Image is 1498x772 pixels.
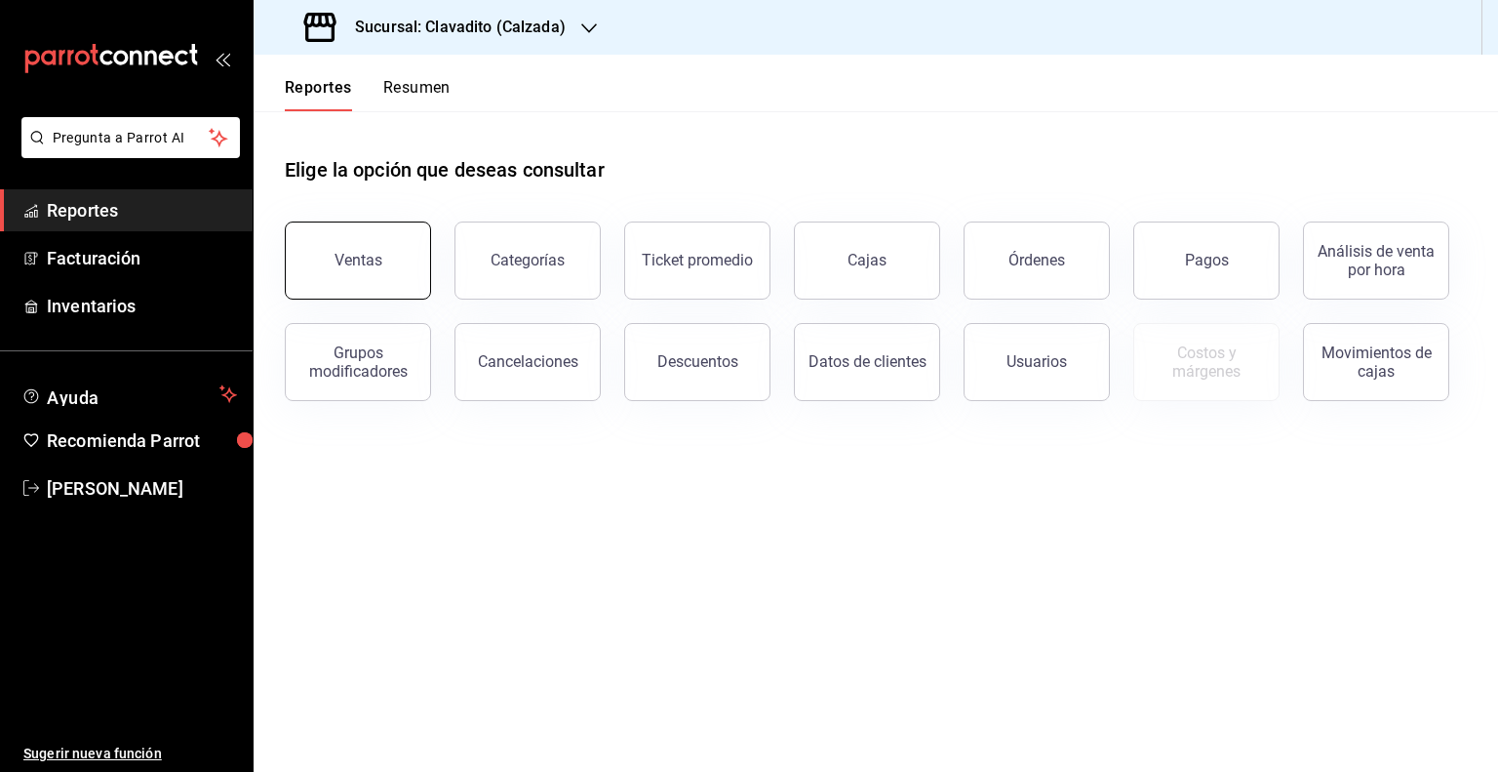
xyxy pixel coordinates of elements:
[1133,222,1280,300] button: Pagos
[1316,344,1437,381] div: Movimientos de cajas
[1133,323,1280,401] button: Contrata inventarios para ver este reporte
[808,352,926,371] div: Datos de clientes
[47,383,212,406] span: Ayuda
[14,142,240,162] a: Pregunta a Parrot AI
[1185,251,1229,269] div: Pagos
[383,78,451,111] button: Resumen
[215,51,230,66] button: open_drawer_menu
[285,323,431,401] button: Grupos modificadores
[285,155,605,184] h1: Elige la opción que deseas consultar
[1008,251,1065,269] div: Órdenes
[478,352,578,371] div: Cancelaciones
[285,78,352,111] button: Reportes
[285,78,451,111] div: navigation tabs
[1316,242,1437,279] div: Análisis de venta por hora
[491,251,565,269] div: Categorías
[848,251,887,269] div: Cajas
[964,222,1110,300] button: Órdenes
[624,323,770,401] button: Descuentos
[794,323,940,401] button: Datos de clientes
[21,117,240,158] button: Pregunta a Parrot AI
[794,222,940,300] button: Cajas
[1303,323,1449,401] button: Movimientos de cajas
[964,323,1110,401] button: Usuarios
[285,222,431,300] button: Ventas
[1146,344,1267,381] div: Costos y márgenes
[47,475,237,502] span: [PERSON_NAME]
[657,352,738,371] div: Descuentos
[335,251,382,269] div: Ventas
[47,427,237,454] span: Recomienda Parrot
[53,128,210,148] span: Pregunta a Parrot AI
[1006,352,1067,371] div: Usuarios
[642,251,753,269] div: Ticket promedio
[1303,222,1449,300] button: Análisis de venta por hora
[47,197,237,223] span: Reportes
[297,344,418,381] div: Grupos modificadores
[454,222,601,300] button: Categorías
[339,16,566,39] h3: Sucursal: Clavadito (Calzada)
[624,222,770,300] button: Ticket promedio
[23,744,237,764] span: Sugerir nueva función
[47,293,237,319] span: Inventarios
[454,323,601,401] button: Cancelaciones
[47,245,237,271] span: Facturación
